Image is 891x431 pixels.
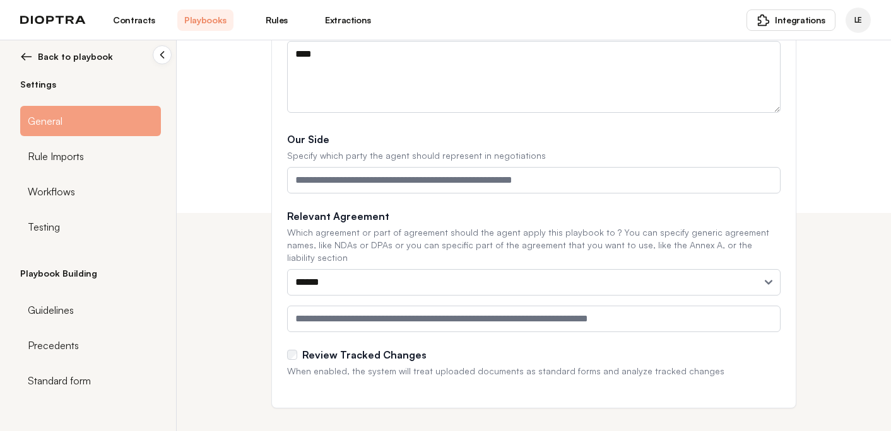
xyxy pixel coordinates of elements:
[287,149,781,162] p: Specify which party the agent should represent in negotiations
[177,9,233,31] a: Playbooks
[320,9,376,31] a: Extractions
[20,50,33,63] img: left arrow
[846,8,871,33] div: Laurie Ehrlich
[38,50,113,63] span: Back to playbook
[287,132,781,147] label: Our Side
[20,16,86,25] img: logo
[775,14,825,26] span: Integrations
[106,9,162,31] a: Contracts
[757,14,770,26] img: puzzle
[854,15,862,25] span: LE
[28,219,60,234] span: Testing
[28,113,62,129] span: General
[28,338,79,353] span: Precedents
[28,302,74,318] span: Guidelines
[287,209,781,224] label: Relevant Agreement
[28,184,75,199] span: Workflows
[287,226,781,264] p: Which agreement or part of agreement should the agent apply this playbook to ? You can specify ge...
[20,50,161,63] button: Back to playbook
[287,365,781,377] p: When enabled, the system will treat uploaded documents as standard forms and analyze tracked changes
[302,347,427,362] label: Review Tracked Changes
[249,9,305,31] a: Rules
[28,149,84,164] span: Rule Imports
[746,9,835,31] button: Integrations
[28,373,91,388] span: Standard form
[20,78,161,91] h2: Settings
[20,267,161,280] h2: Playbook Building
[153,45,172,64] button: Collapse sidebar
